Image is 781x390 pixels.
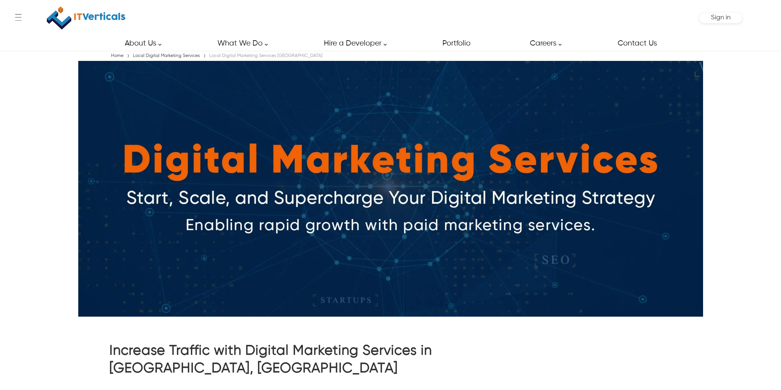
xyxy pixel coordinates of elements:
img: itv-dm-lp-top-banner [78,61,703,317]
span: › [203,51,206,61]
h1: Increase Traffic with Digital Marketing Services in [GEOGRAPHIC_DATA], [GEOGRAPHIC_DATA] [109,342,503,378]
a: Contact Us [610,36,664,51]
a: IT Verticals Inc [39,3,133,33]
a: What We Do [210,36,271,51]
a: Careers [522,36,565,51]
a: About Us [117,36,165,51]
span: › [127,51,130,61]
div: Local Digital Marketing Services [GEOGRAPHIC_DATA] [208,52,324,59]
a: Portfolio [435,36,477,51]
a: Sign in [711,16,731,20]
a: Local Digital Marketing Services [131,53,201,58]
span: Sign in [711,14,731,21]
a: Home [109,53,125,58]
img: IT Verticals Inc [47,3,125,33]
a: Hire a Developer [316,36,390,51]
